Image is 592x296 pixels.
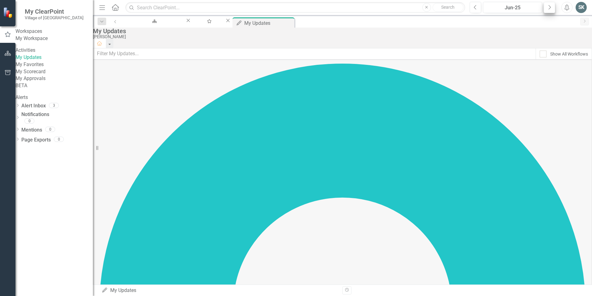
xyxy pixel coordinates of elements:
div: Activities [15,47,93,54]
a: Alert Inbox [21,102,46,110]
a: My Favorites [191,17,225,25]
div: 0 [54,137,64,142]
a: My Approvals [15,75,93,82]
input: Filter My Updates... [93,48,536,60]
button: Jun-25 [483,2,542,13]
span: My ClearPoint [25,8,84,15]
input: Search ClearPoint... [125,2,465,13]
div: 0 [45,127,55,132]
button: SK [576,2,587,13]
a: My Workspace [15,35,93,42]
a: My Updates [15,54,93,61]
div: [PERSON_NAME] [93,34,589,39]
div: My Favorites [197,23,219,31]
small: Village of [GEOGRAPHIC_DATA] [25,15,84,20]
div: My Updates [244,19,293,27]
a: Page Exports [21,137,51,144]
div: Workspaces [15,28,93,35]
a: My Favorites [15,61,93,68]
img: ClearPoint Strategy [3,7,14,18]
a: Mentions [21,127,42,134]
div: 3 [49,103,59,108]
div: Jun-25 [485,4,540,11]
button: Search [433,3,464,12]
a: Administration - Landing Page [122,17,185,25]
a: Notifications [21,111,93,118]
div: My Updates [102,287,338,294]
div: My Updates [93,28,589,34]
div: Alerts [15,94,93,101]
div: Administration - Landing Page [127,23,180,31]
div: 0 [24,118,34,123]
div: BETA [15,82,93,89]
a: My Scorecard [15,68,93,75]
div: Show All Workflows [550,51,588,57]
span: Search [441,5,455,10]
